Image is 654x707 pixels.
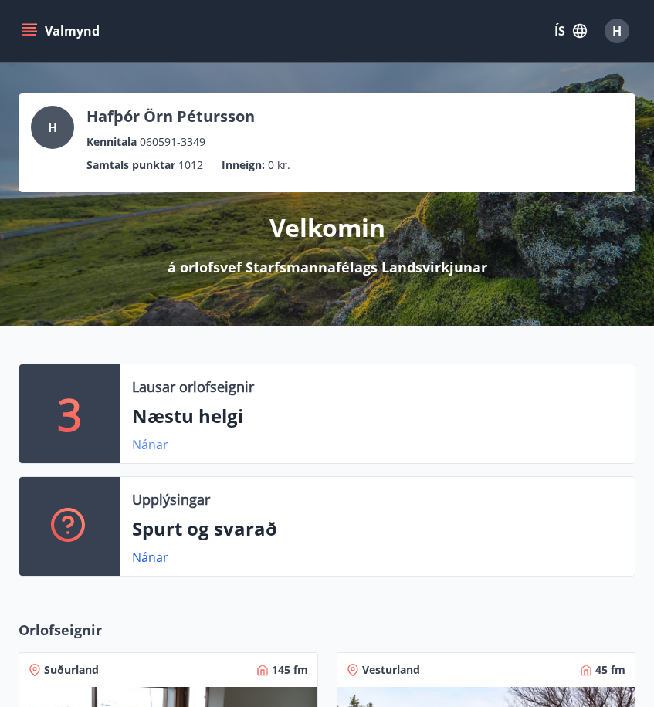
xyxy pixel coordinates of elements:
p: Lausar orlofseignir [132,377,254,397]
p: Velkomin [269,211,385,245]
span: 060591-3349 [140,134,205,151]
p: Upplýsingar [132,489,210,509]
span: Suðurland [44,662,99,678]
p: Næstu helgi [132,403,622,429]
span: 1012 [178,157,203,174]
a: Nánar [132,436,168,453]
p: Hafþór Örn Pétursson [86,106,255,127]
span: 45 fm [595,662,625,678]
span: H [612,22,622,39]
p: Inneign : [222,157,265,174]
span: Vesturland [362,662,420,678]
button: H [598,12,635,49]
p: Spurt og svarað [132,516,622,542]
span: H [48,119,57,136]
span: 145 fm [272,662,308,678]
span: 0 kr. [268,157,290,174]
p: Samtals punktar [86,157,175,174]
button: ÍS [546,17,595,45]
a: Nánar [132,549,168,566]
span: Orlofseignir [19,620,102,640]
button: menu [19,17,106,45]
p: Kennitala [86,134,137,151]
p: 3 [57,384,82,443]
p: á orlofsvef Starfsmannafélags Landsvirkjunar [168,257,487,277]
